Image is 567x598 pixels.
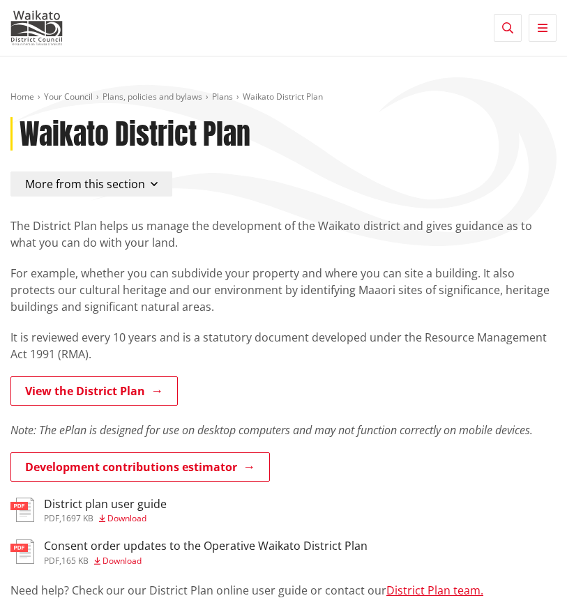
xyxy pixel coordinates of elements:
a: Your Council [44,91,93,102]
h3: District plan user guide [44,498,167,511]
div: , [44,514,167,523]
div: , [44,557,368,565]
a: District plan user guide pdf,1697 KB Download [10,498,167,523]
img: document-pdf.svg [10,498,34,522]
a: Plans [212,91,233,102]
button: More from this section [10,171,172,197]
a: Consent order updates to the Operative Waikato District Plan pdf,165 KB Download [10,539,368,565]
a: View the District Plan [10,376,178,406]
img: Waikato District Council - Te Kaunihera aa Takiwaa o Waikato [10,10,63,45]
a: Home [10,91,34,102]
span: pdf [44,512,59,524]
h3: Consent order updates to the Operative Waikato District Plan [44,539,368,553]
span: Waikato District Plan [243,91,323,102]
span: 165 KB [61,555,89,567]
span: pdf [44,555,59,567]
em: Note: The ePlan is designed for use on desktop computers and may not function correctly on mobile... [10,422,533,438]
span: Download [103,555,142,567]
img: document-pdf.svg [10,539,34,564]
nav: breadcrumb [10,91,557,103]
span: 1697 KB [61,512,93,524]
span: More from this section [25,176,145,192]
span: Download [107,512,146,524]
h1: Waikato District Plan [20,117,250,151]
a: District Plan team. [386,583,483,598]
p: For example, whether you can subdivide your property and where you can site a building. It also p... [10,265,557,315]
a: Plans, policies and bylaws [103,91,202,102]
a: Development contributions estimator [10,452,270,482]
p: It is reviewed every 10 years and is a statutory document developed under the Resource Management... [10,329,557,362]
p: The District Plan helps us manage the development of the Waikato district and gives guidance as t... [10,217,557,251]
